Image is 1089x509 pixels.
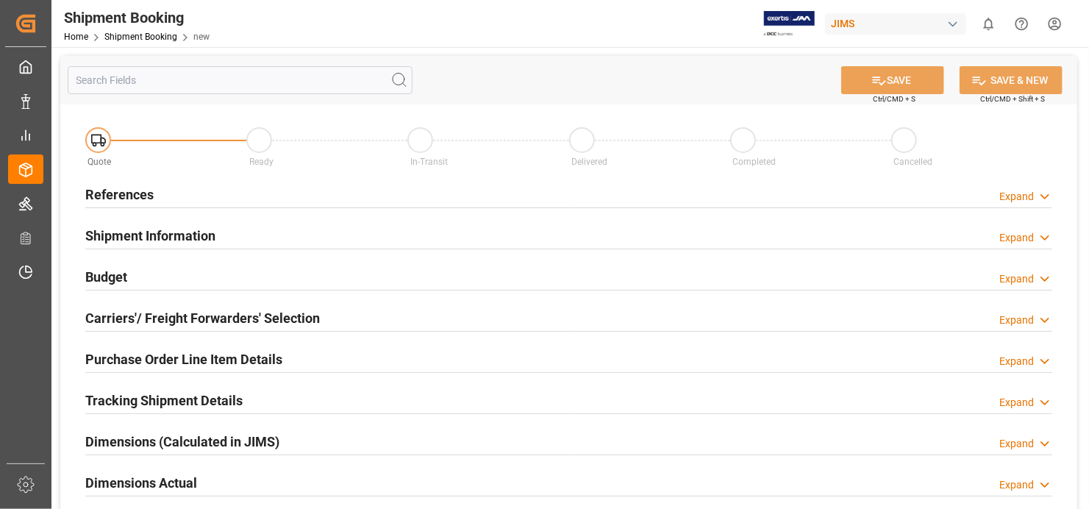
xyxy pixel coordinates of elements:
div: Expand [999,395,1034,410]
div: Expand [999,230,1034,246]
button: Help Center [1005,7,1038,40]
h2: Dimensions (Calculated in JIMS) [85,432,279,452]
button: SAVE & NEW [960,66,1063,94]
span: In-Transit [410,157,448,167]
div: Expand [999,189,1034,204]
div: Expand [999,271,1034,287]
a: Shipment Booking [104,32,177,42]
h2: Tracking Shipment Details [85,391,243,410]
span: Completed [732,157,776,167]
div: Expand [999,354,1034,369]
button: SAVE [841,66,944,94]
span: Quote [88,157,112,167]
button: show 0 new notifications [972,7,1005,40]
button: JIMS [825,10,972,38]
div: Shipment Booking [64,7,210,29]
h2: Carriers'/ Freight Forwarders' Selection [85,308,320,328]
div: Expand [999,313,1034,328]
h2: Dimensions Actual [85,473,197,493]
span: Ctrl/CMD + Shift + S [980,93,1045,104]
span: Cancelled [893,157,932,167]
h2: Shipment Information [85,226,215,246]
div: Expand [999,436,1034,452]
span: Delivered [571,157,607,167]
div: Expand [999,477,1034,493]
input: Search Fields [68,66,413,94]
h2: References [85,185,154,204]
a: Home [64,32,88,42]
div: JIMS [825,13,966,35]
span: Ready [249,157,274,167]
h2: Budget [85,267,127,287]
h2: Purchase Order Line Item Details [85,349,282,369]
span: Ctrl/CMD + S [873,93,915,104]
img: Exertis%20JAM%20-%20Email%20Logo.jpg_1722504956.jpg [764,11,815,37]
